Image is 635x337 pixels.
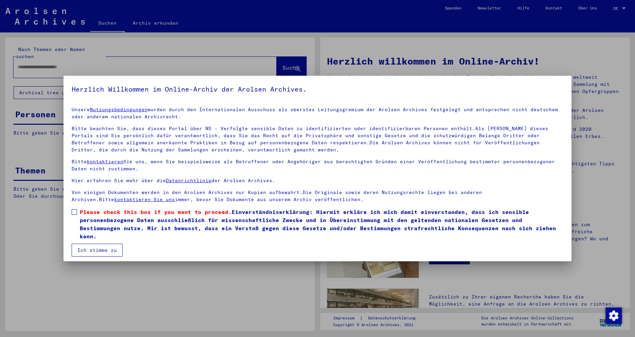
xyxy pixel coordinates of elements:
p: Bitte Sie uns, wenn Sie beispielsweise als Betroffener oder Angehöriger aus berechtigten Gründen ... [72,158,563,172]
a: kontaktieren [87,159,123,165]
img: Zustimmung ändern [606,308,622,324]
button: Ich stimme zu [72,244,123,257]
a: kontaktieren Sie uns [114,196,175,202]
span: Einverständniserklärung: Hiermit erkläre ich mich damit einverstanden, dass ich sensible personen... [80,208,563,240]
h5: Herzlich Willkommen im Online-Archiv der Arolsen Archives. [72,84,563,95]
p: Von einigen Dokumenten werden in den Arolsen Archives nur Kopien aufbewahrt.Die Originale sowie d... [72,189,563,203]
p: Bitte beachten Sie, dass dieses Portal über NS - Verfolgte sensible Daten zu identifizierten oder... [72,125,563,153]
span: Please check this box if you want to proceed. [80,209,232,215]
a: Nutzungsbedingungen [90,106,148,113]
p: Hier erfahren Sie mehr über die der Arolsen Archives. [72,177,563,184]
p: Unsere wurden durch den Internationalen Ausschuss als oberstes Leitungsgremium der Arolsen Archiv... [72,106,563,120]
a: Datenrichtlinie [166,177,211,184]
